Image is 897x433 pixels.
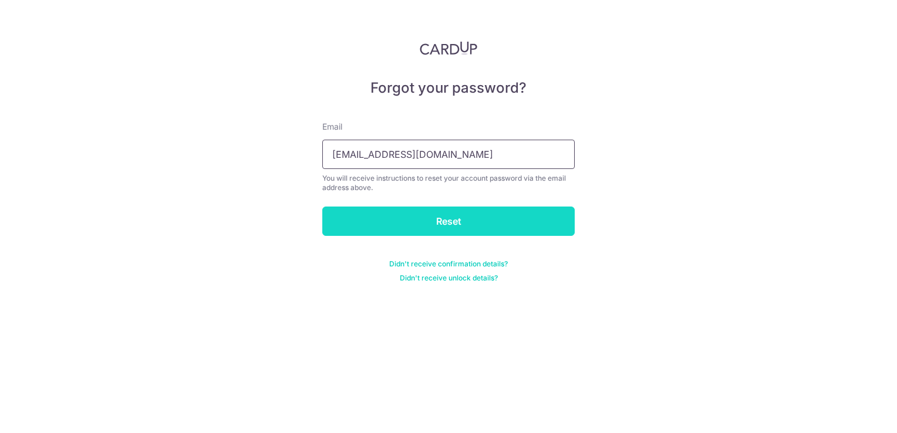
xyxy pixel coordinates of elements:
[389,259,508,269] a: Didn't receive confirmation details?
[322,79,575,97] h5: Forgot your password?
[420,41,477,55] img: CardUp Logo
[400,273,498,283] a: Didn't receive unlock details?
[322,121,342,133] label: Email
[322,207,575,236] input: Reset
[322,140,575,169] input: Enter your Email
[322,174,575,192] div: You will receive instructions to reset your account password via the email address above.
